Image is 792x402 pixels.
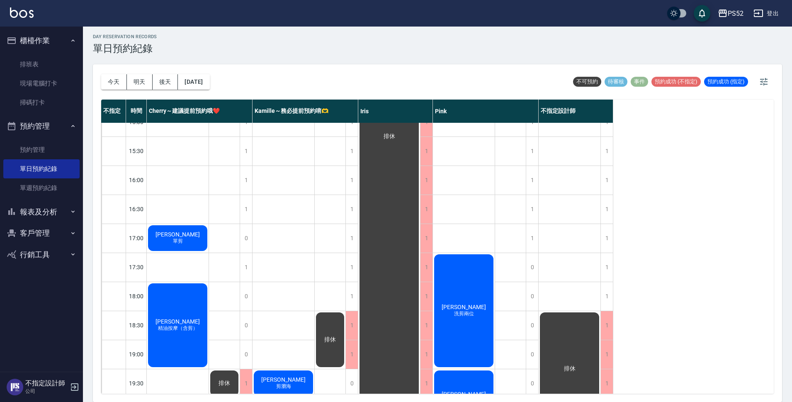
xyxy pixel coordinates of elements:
[3,140,80,159] a: 預約管理
[420,282,432,311] div: 1
[3,159,80,178] a: 單日預約紀錄
[3,222,80,244] button: 客戶管理
[126,369,147,398] div: 19:30
[93,43,157,54] h3: 單日預約紀錄
[345,311,358,340] div: 1
[345,166,358,195] div: 1
[420,224,432,253] div: 1
[420,253,432,282] div: 1
[539,100,613,123] div: 不指定設計師
[440,391,488,397] span: [PERSON_NAME]
[358,100,433,123] div: Iris
[526,311,538,340] div: 0
[93,34,157,39] h2: day Reservation records
[3,244,80,266] button: 行銷工具
[240,340,252,369] div: 0
[101,74,127,90] button: 今天
[600,137,613,166] div: 1
[440,304,488,310] span: [PERSON_NAME]
[714,5,747,22] button: PS52
[171,238,185,245] span: 單剪
[526,137,538,166] div: 1
[240,166,252,195] div: 1
[240,369,252,398] div: 1
[275,383,293,390] span: 剪瀏海
[147,100,253,123] div: Cherry～建議提前預約哦❤️
[704,78,748,85] span: 預約成功 (指定)
[600,253,613,282] div: 1
[605,78,627,85] span: 待審核
[3,201,80,223] button: 報表及分析
[3,115,80,137] button: 預約管理
[526,282,538,311] div: 0
[153,74,178,90] button: 後天
[3,74,80,93] a: 現場電腦打卡
[345,195,358,224] div: 1
[345,282,358,311] div: 1
[526,166,538,195] div: 1
[126,100,147,123] div: 時間
[420,166,432,195] div: 1
[600,340,613,369] div: 1
[240,195,252,224] div: 1
[433,100,539,123] div: Pink
[420,195,432,224] div: 1
[240,282,252,311] div: 0
[126,282,147,311] div: 18:00
[10,7,34,18] img: Logo
[750,6,782,21] button: 登出
[260,376,307,383] span: [PERSON_NAME]
[3,178,80,197] a: 單週預約紀錄
[600,369,613,398] div: 1
[600,195,613,224] div: 1
[240,224,252,253] div: 0
[600,282,613,311] div: 1
[526,224,538,253] div: 1
[420,311,432,340] div: 1
[156,325,199,332] span: 精油按摩（含剪）
[631,78,648,85] span: 事件
[526,340,538,369] div: 0
[126,340,147,369] div: 19:00
[3,55,80,74] a: 排班表
[345,253,358,282] div: 1
[420,340,432,369] div: 1
[3,93,80,112] a: 掃碼打卡
[651,78,701,85] span: 預約成功 (不指定)
[126,224,147,253] div: 17:00
[728,8,743,19] div: PS52
[240,137,252,166] div: 1
[240,253,252,282] div: 1
[345,224,358,253] div: 1
[694,5,710,22] button: save
[573,78,601,85] span: 不可預約
[323,336,338,344] span: 排休
[345,137,358,166] div: 1
[3,30,80,51] button: 櫃檯作業
[420,369,432,398] div: 1
[101,100,126,123] div: 不指定
[253,100,358,123] div: Kamille～務必提前預約唷🫶
[452,310,476,317] span: 洗剪兩位
[526,253,538,282] div: 0
[127,74,153,90] button: 明天
[154,318,202,325] span: [PERSON_NAME]
[420,137,432,166] div: 1
[526,369,538,398] div: 0
[7,379,23,395] img: Person
[345,369,358,398] div: 0
[562,365,577,373] span: 排休
[600,224,613,253] div: 1
[126,253,147,282] div: 17:30
[25,379,68,387] h5: 不指定設計師
[178,74,209,90] button: [DATE]
[217,380,232,387] span: 排休
[25,387,68,395] p: 公司
[600,166,613,195] div: 1
[600,311,613,340] div: 1
[126,136,147,166] div: 15:30
[126,195,147,224] div: 16:30
[126,311,147,340] div: 18:30
[154,231,202,238] span: [PERSON_NAME]
[526,195,538,224] div: 1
